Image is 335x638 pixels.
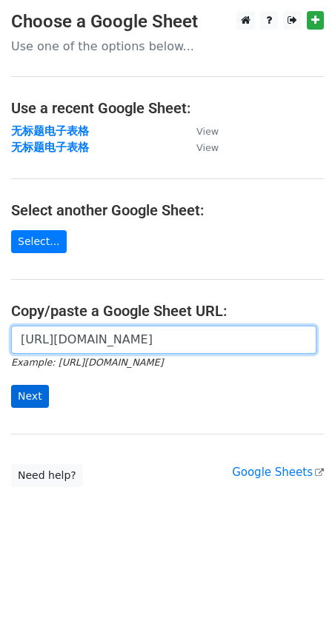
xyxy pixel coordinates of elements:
[182,141,219,154] a: View
[182,124,219,138] a: View
[261,567,335,638] iframe: Chat Widget
[11,124,89,138] a: 无标题电子表格
[11,302,324,320] h4: Copy/paste a Google Sheet URL:
[11,385,49,408] input: Next
[232,466,324,479] a: Google Sheets
[11,464,83,487] a: Need help?
[196,142,219,153] small: View
[11,357,163,368] small: Example: [URL][DOMAIN_NAME]
[261,567,335,638] div: 聊天小组件
[11,230,67,253] a: Select...
[196,126,219,137] small: View
[11,201,324,219] h4: Select another Google Sheet:
[11,141,89,154] a: 无标题电子表格
[11,11,324,33] h3: Choose a Google Sheet
[11,326,316,354] input: Paste your Google Sheet URL here
[11,38,324,54] p: Use one of the options below...
[11,99,324,117] h4: Use a recent Google Sheet:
